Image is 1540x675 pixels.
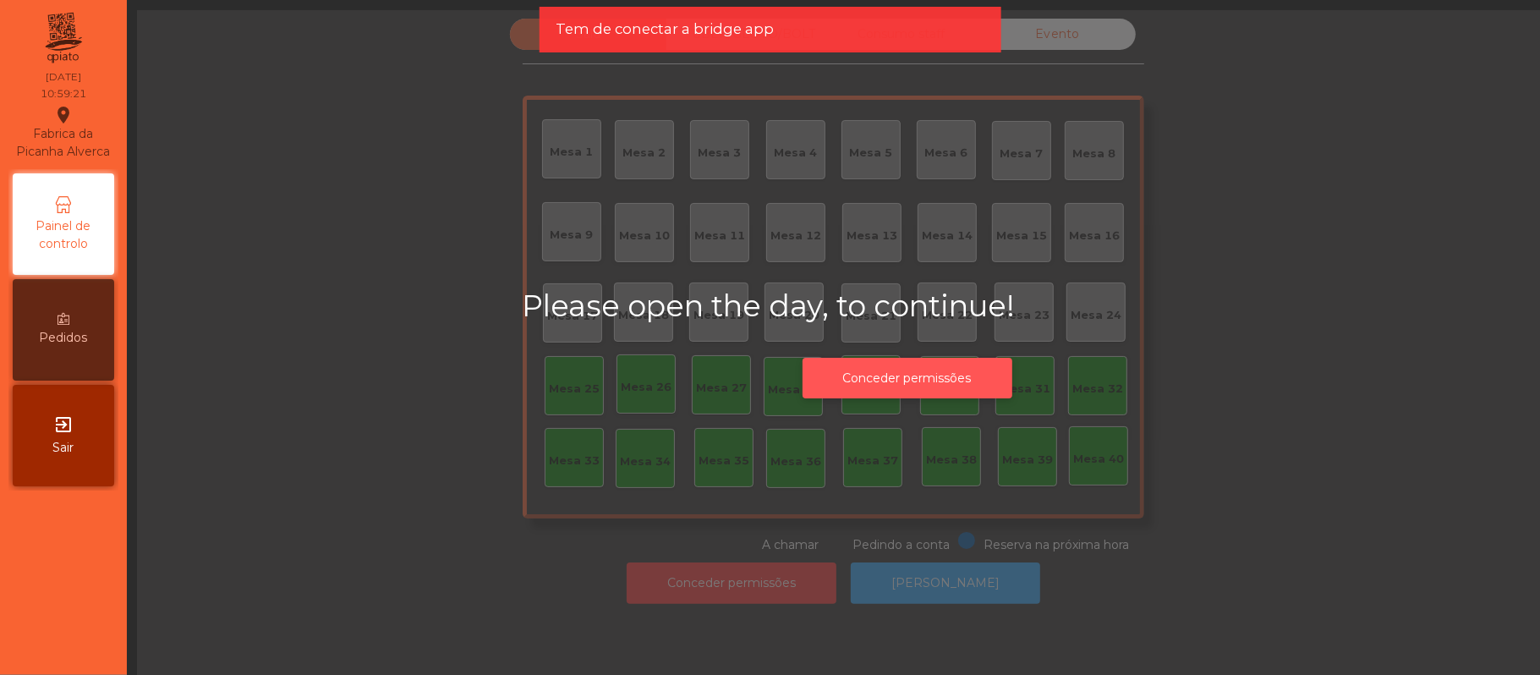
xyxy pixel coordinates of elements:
[53,105,74,125] i: location_on
[522,288,1292,324] h2: Please open the day, to continue!
[41,86,86,102] div: 10:59:21
[53,414,74,435] i: exit_to_app
[53,439,74,457] span: Sair
[556,19,774,40] span: Tem de conectar a bridge app
[40,329,88,347] span: Pedidos
[14,105,113,161] div: Fabrica da Picanha Alverca
[17,217,110,253] span: Painel de controlo
[803,358,1012,399] button: Conceder permissões
[42,8,84,68] img: qpiato
[46,69,81,85] div: [DATE]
